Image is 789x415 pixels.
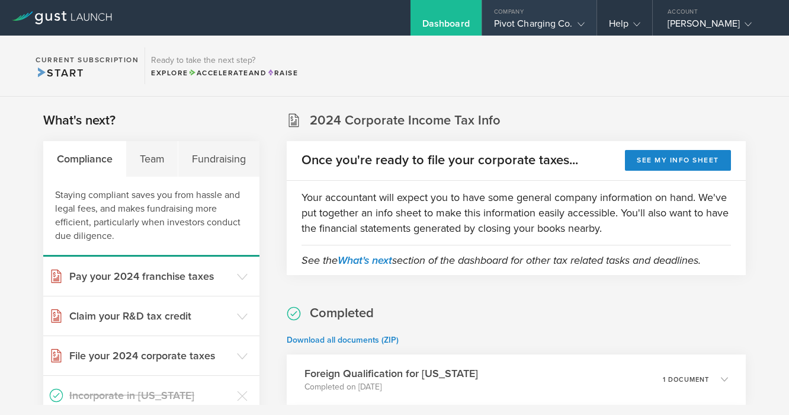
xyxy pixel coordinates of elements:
[302,190,731,236] p: Your accountant will expect you to have some general company information on hand. We've put toget...
[302,254,701,267] em: See the section of the dashboard for other tax related tasks and deadlines.
[310,305,374,322] h2: Completed
[126,141,178,177] div: Team
[730,358,789,415] iframe: Chat Widget
[151,68,298,78] div: Explore
[69,388,231,403] h3: Incorporate in [US_STATE]
[69,269,231,284] h3: Pay your 2024 franchise taxes
[304,366,478,381] h3: Foreign Qualification for [US_STATE]
[188,69,249,77] span: Accelerate
[310,112,501,129] h2: 2024 Corporate Income Tax Info
[43,112,116,129] h2: What's next?
[188,69,267,77] span: and
[43,141,126,177] div: Compliance
[145,47,304,84] div: Ready to take the next step?ExploreAccelerateandRaise
[609,18,640,36] div: Help
[663,376,709,383] p: 1 document
[267,69,298,77] span: Raise
[36,66,84,79] span: Start
[287,335,399,345] a: Download all documents (ZIP)
[302,152,578,169] h2: Once you're ready to file your corporate taxes...
[304,381,478,393] p: Completed on [DATE]
[668,18,768,36] div: [PERSON_NAME]
[422,18,470,36] div: Dashboard
[69,348,231,363] h3: File your 2024 corporate taxes
[178,141,259,177] div: Fundraising
[625,150,731,171] button: See my info sheet
[494,18,585,36] div: Pivot Charging Co.
[338,254,392,267] a: What's next
[151,56,298,65] h3: Ready to take the next step?
[43,177,259,257] div: Staying compliant saves you from hassle and legal fees, and makes fundraising more efficient, par...
[36,56,139,63] h2: Current Subscription
[69,308,231,324] h3: Claim your R&D tax credit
